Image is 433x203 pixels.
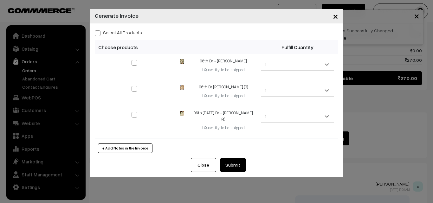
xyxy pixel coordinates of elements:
div: 1 Quantity to be shipped [194,93,253,99]
span: 1 [261,84,334,97]
div: 06th [DATE] Dr - [PERSON_NAME] (4) [194,110,253,122]
button: Close [191,158,216,172]
div: 1 Quantity to be shipped [194,67,253,73]
label: Select all Products [95,29,142,36]
h4: Generate Invoice [95,11,139,20]
button: Close [328,6,343,26]
div: 06th Dr [PERSON_NAME] (3) [194,84,253,90]
img: 17512674093470idiyappam.jpg [180,111,184,115]
span: 1 [261,110,334,123]
button: + Add Notes in the Invoice [98,143,152,153]
img: 17446109418727Chappathi-1.jpg [180,85,184,89]
span: 1 [261,58,334,71]
span: 1 [261,85,334,96]
span: 1 [261,59,334,70]
th: Choose products [95,40,257,54]
th: Fulfill Quantity [257,40,338,54]
span: × [333,10,338,22]
button: Submit [220,158,246,172]
div: 1 Quantity to be shipped [194,125,253,131]
div: 06th Dr - [PERSON_NAME] [194,58,253,64]
img: 16934015128951Semiya-Kichadi-new.jpg [180,59,184,63]
span: 1 [261,111,334,122]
